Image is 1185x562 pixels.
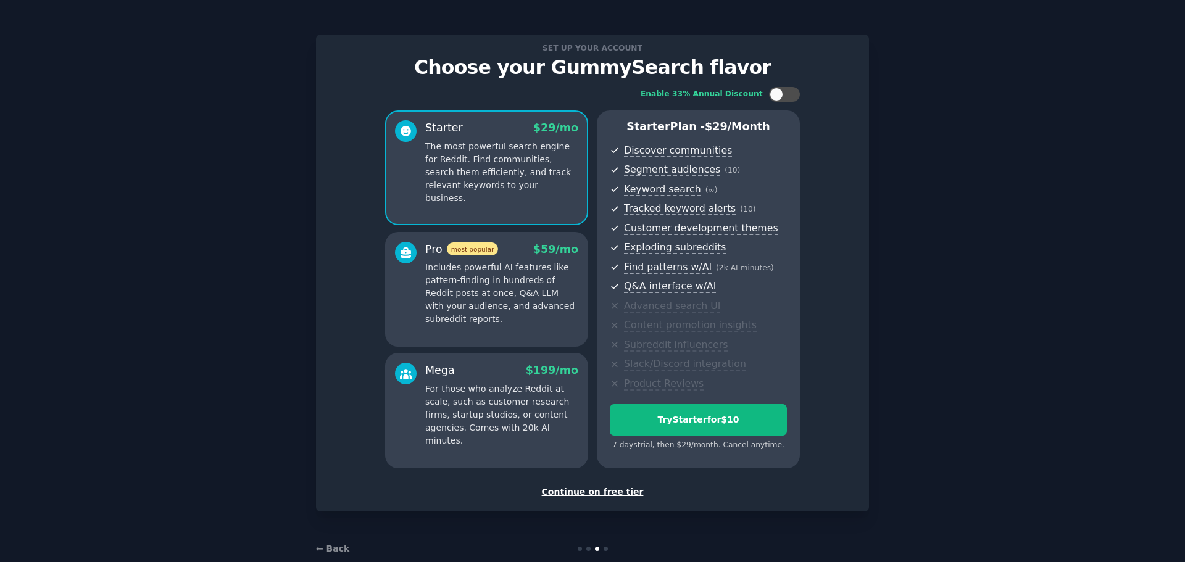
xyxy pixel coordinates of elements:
p: Starter Plan - [610,119,787,134]
a: ← Back [316,543,349,553]
span: $ 199 /mo [526,364,578,376]
span: ( ∞ ) [705,186,718,194]
div: Continue on free tier [329,486,856,498]
p: Includes powerful AI features like pattern-finding in hundreds of Reddit posts at once, Q&A LLM w... [425,261,578,326]
p: For those who analyze Reddit at scale, such as customer research firms, startup studios, or conte... [425,382,578,447]
span: ( 10 ) [725,166,740,175]
span: Discover communities [624,144,732,157]
span: ( 10 ) [740,205,755,213]
div: Pro [425,242,498,257]
button: TryStarterfor$10 [610,404,787,436]
span: Slack/Discord integration [624,358,746,371]
span: $ 29 /mo [533,122,578,134]
div: Starter [425,120,463,136]
span: Q&A interface w/AI [624,280,716,293]
div: Try Starter for $10 [610,413,786,426]
p: Choose your GummySearch flavor [329,57,856,78]
div: Enable 33% Annual Discount [641,89,763,100]
span: $ 29 /month [705,120,770,133]
span: Tracked keyword alerts [624,202,736,215]
span: Subreddit influencers [624,339,728,352]
span: ( 2k AI minutes ) [716,263,774,272]
span: most popular [447,242,499,255]
p: The most powerful search engine for Reddit. Find communities, search them efficiently, and track ... [425,140,578,205]
span: Set up your account [541,41,645,54]
div: 7 days trial, then $ 29 /month . Cancel anytime. [610,440,787,451]
span: Advanced search UI [624,300,720,313]
span: Exploding subreddits [624,241,726,254]
span: Product Reviews [624,378,704,391]
span: $ 59 /mo [533,243,578,255]
span: Keyword search [624,183,701,196]
div: Mega [425,363,455,378]
span: Find patterns w/AI [624,261,712,274]
span: Content promotion insights [624,319,757,332]
span: Customer development themes [624,222,778,235]
span: Segment audiences [624,163,720,176]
